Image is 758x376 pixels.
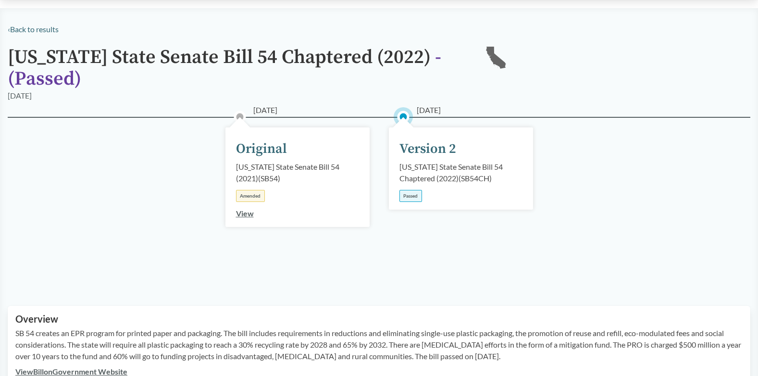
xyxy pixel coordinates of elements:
a: ‹Back to results [8,25,59,34]
div: [US_STATE] State Senate Bill 54 (2021) ( SB54 ) [236,161,359,184]
div: Original [236,139,287,159]
div: Passed [399,190,422,202]
span: - ( Passed ) [8,45,441,91]
a: View [236,209,254,218]
a: ViewBillonGovernment Website [15,367,127,376]
h2: Overview [15,313,743,325]
div: [US_STATE] State Senate Bill 54 Chaptered (2022) ( SB54CH ) [399,161,522,184]
p: SB 54 creates an EPR program for printed paper and packaging. The bill includes requirements in r... [15,327,743,362]
div: Version 2 [399,139,456,159]
span: [DATE] [253,104,277,116]
div: [DATE] [8,90,32,101]
h1: [US_STATE] State Senate Bill 54 Chaptered (2022) [8,47,469,90]
div: Amended [236,190,265,202]
span: [DATE] [417,104,441,116]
